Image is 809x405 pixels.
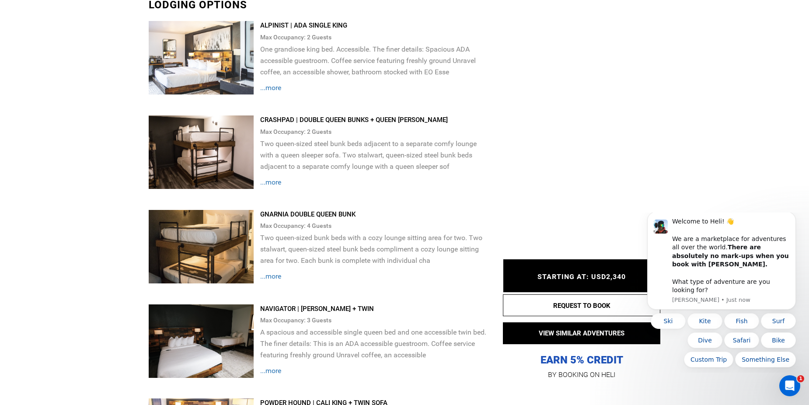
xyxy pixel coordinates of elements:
[38,31,155,55] b: There are absolutely no mark-ups when you book with [PERSON_NAME].
[634,213,809,373] iframe: Intercom notifications message
[149,21,254,94] img: 8a0a55fda33f6f2ddcc7f54e38dcd995.png
[127,120,162,136] button: Quick reply: Bike
[260,210,490,219] div: GNARNIA DOUBLE QUEEN BUNK
[20,7,34,21] img: Profile image for Carl
[503,322,660,344] button: VIEW SIMILAR ADVENTURES
[127,101,162,116] button: Quick reply: Surf
[90,101,125,116] button: Quick reply: Fish
[149,210,254,283] img: 139f83da3488bc38b4f8060ef042c538.png
[328,34,331,41] span: s
[260,115,490,125] div: CRASHPAD | DOUBLE QUEEN BUNKS + QUEEN [PERSON_NAME]
[13,101,162,155] div: Quick reply options
[260,138,490,172] p: Two queen-sized steel bunk beds adjacent to a separate comfy lounge with a queen sleeper sofa. Tw...
[328,317,331,324] span: s
[260,84,281,92] span: ...more
[260,232,490,266] p: Two queen-sized bunk beds with a cozy lounge sitting area for two. Two stalwart, queen-sized stee...
[90,120,125,136] button: Quick reply: Safari
[149,115,254,189] img: 4583741fdccef707247af5b275e916c3.png
[260,125,490,138] div: Max Occupancy: 2 Guest
[328,128,331,135] span: s
[260,44,490,78] p: One grandiose king bed. Accessible. The finer details: Spacious ADA accessible guestroom. Coffee ...
[17,101,52,116] button: Quick reply: Ski
[101,139,162,155] button: Quick reply: Something Else
[260,219,490,232] div: Max Occupancy: 4 Guest
[797,375,804,382] span: 1
[503,266,660,367] p: EARN 5% CREDIT
[53,101,88,116] button: Quick reply: Kite
[149,304,254,378] img: 7f189ad818232491999f2b6f8ee025d0.png
[503,369,660,381] p: BY BOOKING ON HELI
[260,178,281,186] span: ...more
[38,5,155,82] div: Message content
[260,327,490,361] p: A spacious and accessible single queen bed and one accessible twin bed. The finer details: This i...
[503,294,660,316] button: REQUEST TO BOOK
[260,272,281,280] span: ...more
[779,375,800,396] iframe: Intercom live chat
[260,304,490,314] div: NAVIGATOR | [PERSON_NAME] + TWIN
[328,222,331,229] span: s
[53,120,88,136] button: Quick reply: Dive
[260,314,490,327] div: Max Occupancy: 3 Guest
[260,367,281,375] span: ...more
[38,84,155,91] p: Message from Carl, sent Just now
[260,21,490,30] div: ALPINIST | ADA SINGLE KING
[260,31,490,44] div: Max Occupancy: 2 Guest
[50,139,99,155] button: Quick reply: Custom Trip
[38,5,155,82] div: Welcome to Heli! 👋 We are a marketplace for adventures all over the world. What type of adventure...
[537,273,626,281] span: STARTING AT: USD2,340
